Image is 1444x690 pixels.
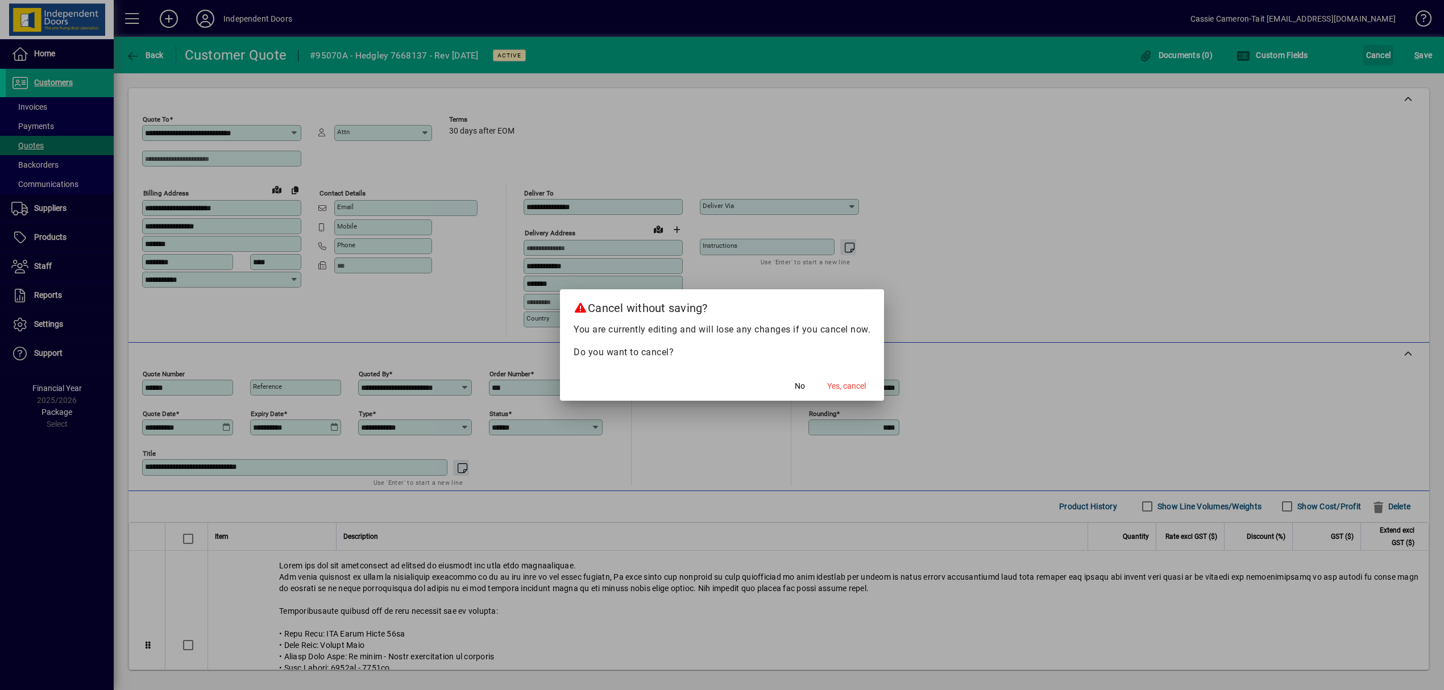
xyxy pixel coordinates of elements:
button: No [782,376,818,396]
h2: Cancel without saving? [560,289,884,322]
p: You are currently editing and will lose any changes if you cancel now. [574,323,870,336]
p: Do you want to cancel? [574,346,870,359]
button: Yes, cancel [823,376,870,396]
span: No [795,380,805,392]
span: Yes, cancel [827,380,866,392]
